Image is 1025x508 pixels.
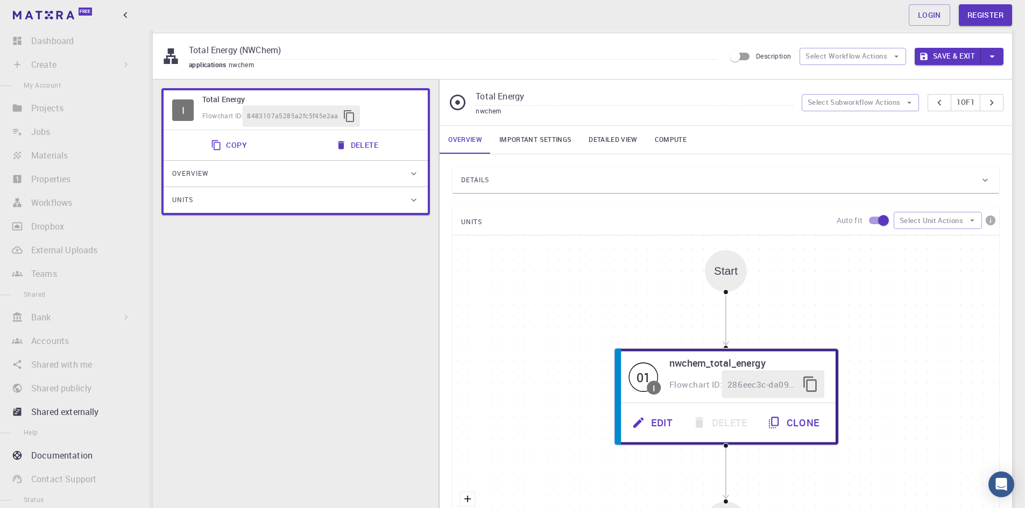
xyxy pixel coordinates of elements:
span: Flowchart ID: [669,378,722,390]
p: Shared externally [31,405,99,418]
a: Overview [440,126,491,154]
button: Save & Exit [915,48,981,65]
a: Documentation [9,445,136,466]
a: Free [11,6,96,24]
span: applications [189,60,229,69]
p: Auto fit [837,215,863,226]
h6: nwchem_total_energy [669,355,824,371]
span: UNITS [461,213,482,231]
div: pager [928,94,1003,111]
span: Details [461,171,489,189]
span: Description [756,52,791,60]
span: Shared [24,290,45,298]
span: Status [24,495,44,504]
div: Start [714,265,738,277]
div: Start [705,250,747,292]
button: Copy [204,134,256,156]
img: logo [13,11,74,19]
div: 01Inwchem_total_energyFlowchart ID:286eec3c-da09-4c44-8ea4-e2342e1e6ea2EditDeleteClone [614,348,838,446]
div: Overview [164,161,428,187]
a: Detailed view [580,126,646,154]
h6: Total Energy [202,94,419,105]
a: Shared externally [9,401,136,423]
span: nwchem [476,106,501,115]
button: Clone [759,409,831,437]
span: Overview [172,165,209,182]
p: Documentation [31,449,93,462]
span: 286eec3c-da09-4c44-8ea4-e2342e1e6ea2 [727,377,796,391]
button: Delete [329,134,387,156]
div: I [172,99,194,121]
a: Login [909,4,950,26]
a: Register [959,4,1012,26]
span: Idle [172,99,194,121]
div: Units [164,187,428,213]
button: Select Workflow Actions [800,48,906,65]
button: Select Subworkflow Actions [802,94,920,111]
span: Units [172,191,193,209]
button: Select Unit Actions [894,212,982,229]
span: My Account [24,81,61,89]
span: Help [24,428,38,437]
button: info [982,212,999,229]
div: I [653,383,655,392]
span: Free [80,9,90,15]
div: 01 [629,362,659,392]
span: Idle [629,362,659,392]
div: Open Intercom Messenger [988,471,1014,497]
span: 8483107a5285a2fc5f45e2aa [247,111,338,121]
div: Details [453,167,999,193]
a: Compute [646,126,695,154]
span: nwchem [229,60,258,69]
span: Flowchart ID: [202,111,243,120]
button: 1of1 [951,94,980,111]
button: zoom in [461,492,475,506]
a: Important settings [491,126,580,154]
button: Edit [623,409,683,437]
